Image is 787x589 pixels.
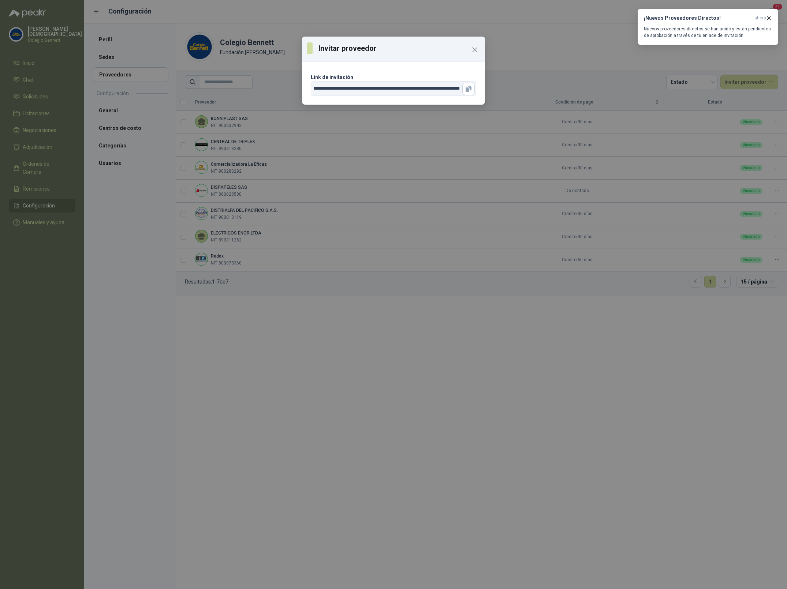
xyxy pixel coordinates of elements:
[318,43,480,54] h3: Invitar proveedor
[311,73,476,81] p: Link de invitación
[638,9,778,45] button: ¡Nuevos Proveedores Directos!ahora Nuevos proveedores directos se han unido y están pendientes de...
[644,15,751,21] h3: ¡Nuevos Proveedores Directos!
[644,26,772,39] p: Nuevos proveedores directos se han unido y están pendientes de aprobación a través de tu enlace d...
[469,44,481,56] button: Close
[754,15,766,21] span: ahora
